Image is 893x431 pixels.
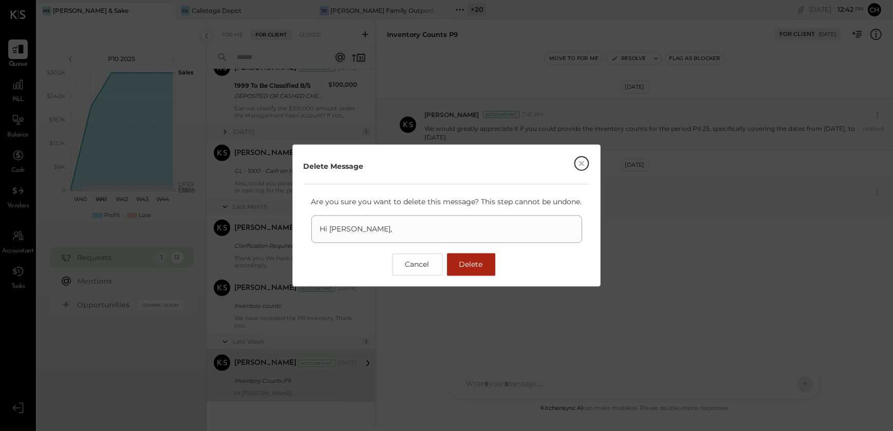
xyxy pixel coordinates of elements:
[405,260,430,269] span: Cancel
[392,253,443,276] button: Cancel
[459,260,483,269] span: Delete
[320,224,573,234] p: Hi [PERSON_NAME],
[447,253,495,276] button: Delete
[311,197,582,207] p: Are you sure you want to delete this message? This step cannot be undone.
[303,162,363,172] div: Delete Message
